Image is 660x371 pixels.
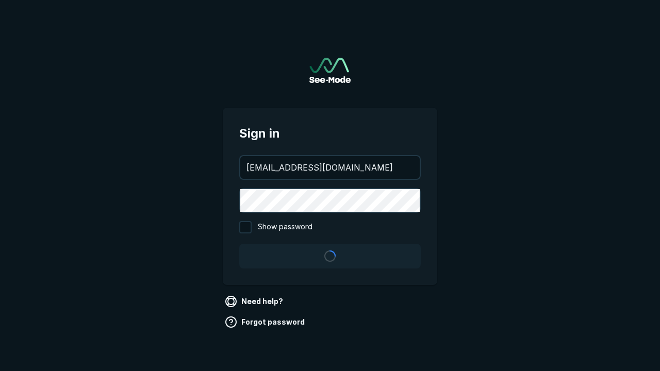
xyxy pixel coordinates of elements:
a: Forgot password [223,314,309,330]
img: See-Mode Logo [309,58,351,83]
span: Sign in [239,124,421,143]
span: Show password [258,221,312,233]
a: Go to sign in [309,58,351,83]
a: Need help? [223,293,287,310]
input: your@email.com [240,156,420,179]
